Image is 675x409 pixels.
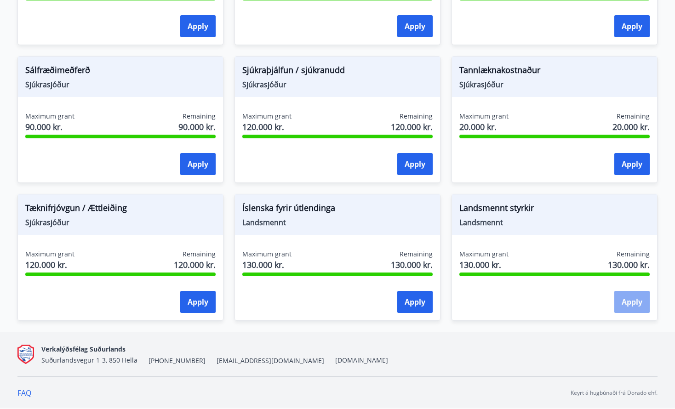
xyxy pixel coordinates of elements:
span: [EMAIL_ADDRESS][DOMAIN_NAME] [217,356,324,365]
span: Sjúkrasjóður [242,80,433,90]
span: Maximum grant [25,250,74,259]
span: Sjúkraþjálfun / sjúkranudd [242,64,433,80]
span: [PHONE_NUMBER] [149,356,206,365]
span: 130.000 kr. [608,259,650,271]
span: Verkalýðsfélag Suðurlands [41,345,126,353]
span: 120.000 kr. [174,259,216,271]
span: 120.000 kr. [25,259,74,271]
button: Apply [397,15,433,37]
span: Maximum grant [459,112,509,121]
span: Sjúkrasjóður [25,80,216,90]
span: Remaining [183,250,216,259]
button: Apply [180,291,216,313]
span: 90.000 kr. [178,121,216,133]
button: Apply [614,153,650,175]
span: Remaining [617,250,650,259]
span: 130.000 kr. [242,259,292,271]
span: Sjúkrasjóður [459,80,650,90]
span: Remaining [183,112,216,121]
span: Maximum grant [25,112,74,121]
span: Tæknifrjóvgun / Ættleiðing [25,202,216,217]
span: Landsmennt styrkir [459,202,650,217]
span: 20.000 kr. [612,121,650,133]
span: 120.000 kr. [242,121,292,133]
span: Maximum grant [242,112,292,121]
span: Sjúkrasjóður [25,217,216,227]
a: FAQ [17,388,31,398]
span: Sálfræðimeðferð [25,64,216,80]
button: Apply [397,291,433,313]
p: Keyrt á hugbúnaði frá Dorado ehf. [571,389,658,397]
span: Maximum grant [242,250,292,259]
span: 90.000 kr. [25,121,74,133]
span: Landsmennt [459,217,650,227]
button: Apply [180,15,216,37]
span: Íslenska fyrir útlendinga [242,202,433,217]
span: Remaining [400,112,433,121]
span: Tannlæknakostnaður [459,64,650,80]
span: Suðurlandsvegur 1-3, 850 Hella [41,356,137,364]
a: [DOMAIN_NAME] [335,356,388,364]
span: 20.000 kr. [459,121,509,133]
span: Maximum grant [459,250,509,259]
span: Landsmennt [242,217,433,227]
button: Apply [397,153,433,175]
button: Apply [180,153,216,175]
span: Remaining [400,250,433,259]
span: 130.000 kr. [459,259,509,271]
span: 120.000 kr. [391,121,433,133]
img: Q9do5ZaFAFhn9lajViqaa6OIrJ2A2A46lF7VsacK.png [17,345,34,364]
span: 130.000 kr. [391,259,433,271]
span: Remaining [617,112,650,121]
button: Apply [614,15,650,37]
button: Apply [614,291,650,313]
